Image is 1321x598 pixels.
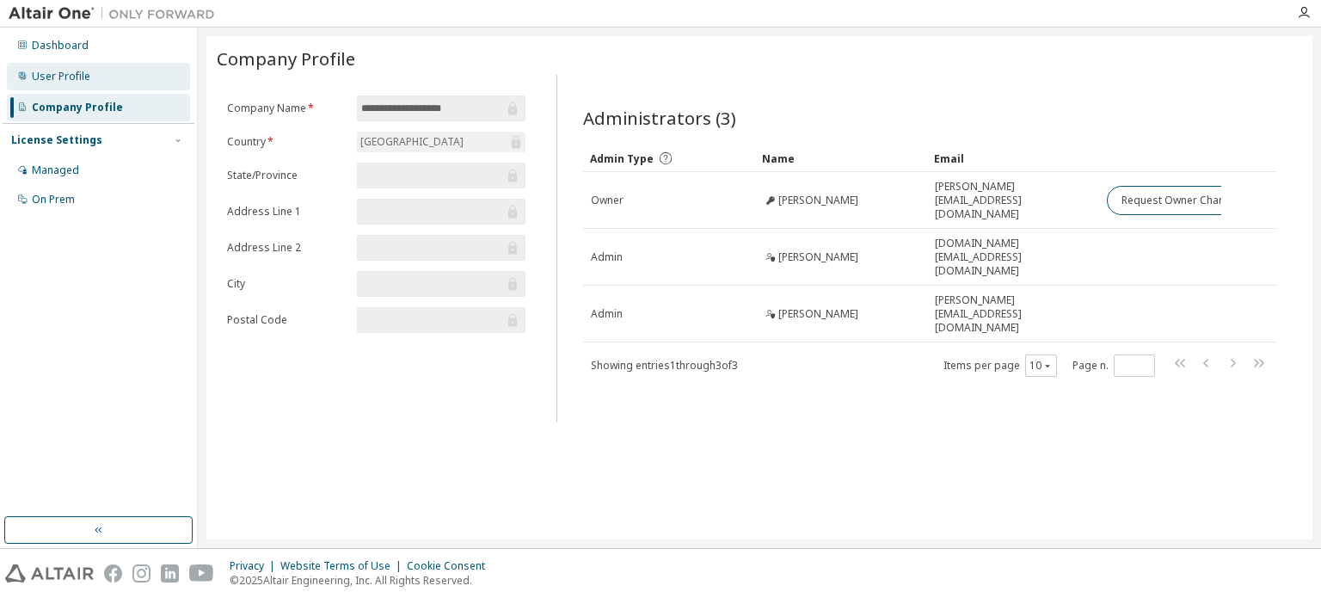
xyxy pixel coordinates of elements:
[935,293,1091,335] span: [PERSON_NAME][EMAIL_ADDRESS][DOMAIN_NAME]
[407,559,495,573] div: Cookie Consent
[1072,354,1155,377] span: Page n.
[5,564,94,583] img: altair_logo.svg
[11,133,102,147] div: License Settings
[32,39,89,52] div: Dashboard
[161,564,179,583] img: linkedin.svg
[358,133,466,151] div: [GEOGRAPHIC_DATA]
[583,106,736,130] span: Administrators (3)
[1107,186,1252,215] button: Request Owner Change
[227,102,347,115] label: Company Name
[227,241,347,255] label: Address Line 2
[935,237,1091,278] span: [DOMAIN_NAME][EMAIL_ADDRESS][DOMAIN_NAME]
[32,193,75,207] div: On Prem
[132,564,151,583] img: instagram.svg
[778,250,858,264] span: [PERSON_NAME]
[227,313,347,327] label: Postal Code
[591,307,623,321] span: Admin
[591,358,738,373] span: Showing entries 1 through 3 of 3
[227,277,347,291] label: City
[227,135,347,149] label: Country
[934,145,1092,172] div: Email
[280,559,407,573] div: Website Terms of Use
[778,307,858,321] span: [PERSON_NAME]
[935,180,1091,221] span: [PERSON_NAME][EMAIL_ADDRESS][DOMAIN_NAME]
[217,46,355,71] span: Company Profile
[9,5,224,22] img: Altair One
[778,194,858,207] span: [PERSON_NAME]
[32,101,123,114] div: Company Profile
[230,573,495,588] p: © 2025 Altair Engineering, Inc. All Rights Reserved.
[227,169,347,182] label: State/Province
[230,559,280,573] div: Privacy
[189,564,214,583] img: youtube.svg
[762,145,920,172] div: Name
[943,354,1057,377] span: Items per page
[1029,359,1053,373] button: 10
[357,132,525,152] div: [GEOGRAPHIC_DATA]
[32,70,90,83] div: User Profile
[591,194,624,207] span: Owner
[591,250,623,264] span: Admin
[590,151,654,166] span: Admin Type
[104,564,122,583] img: facebook.svg
[32,163,79,177] div: Managed
[227,205,347,219] label: Address Line 1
